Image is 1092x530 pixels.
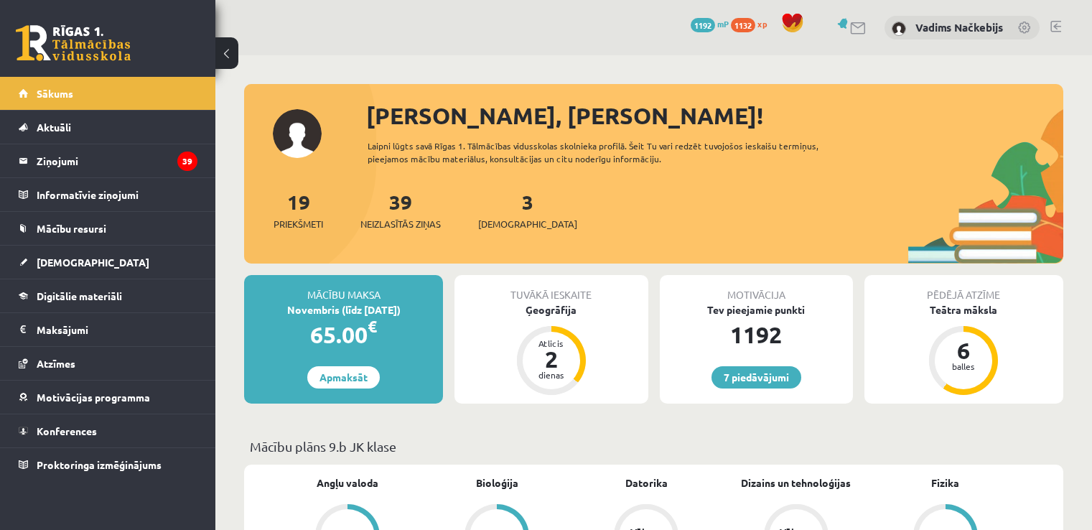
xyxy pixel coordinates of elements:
[711,366,801,389] a: 7 piedāvājumi
[37,256,149,269] span: [DEMOGRAPHIC_DATA]
[360,217,441,231] span: Neizlasītās ziņas
[530,339,573,348] div: Atlicis
[307,366,380,389] a: Apmaksāt
[37,144,197,177] legend: Ziņojumi
[864,275,1063,302] div: Pēdējā atzīme
[37,458,162,471] span: Proktoringa izmēģinājums
[454,302,648,397] a: Ģeogrāfija Atlicis 2 dienas
[317,475,378,491] a: Angļu valoda
[691,18,715,32] span: 1192
[530,371,573,379] div: dienas
[864,302,1063,317] div: Teātra māksla
[625,475,668,491] a: Datorika
[368,316,377,337] span: €
[37,178,197,211] legend: Informatīvie ziņojumi
[368,139,859,165] div: Laipni lūgts savā Rīgas 1. Tālmācības vidusskolas skolnieka profilā. Šeit Tu vari redzēt tuvojošo...
[19,212,197,245] a: Mācību resursi
[931,475,959,491] a: Fizika
[660,302,853,317] div: Tev pieejamie punkti
[942,339,985,362] div: 6
[892,22,906,36] img: Vadims Načkebijs
[37,391,150,404] span: Motivācijas programma
[757,18,767,29] span: xp
[19,279,197,312] a: Digitālie materiāli
[244,275,443,302] div: Mācību maksa
[360,189,441,231] a: 39Neizlasītās ziņas
[731,18,755,32] span: 1132
[454,275,648,302] div: Tuvākā ieskaite
[19,111,197,144] a: Aktuāli
[660,317,853,352] div: 1192
[731,18,774,29] a: 1132 xp
[250,437,1058,456] p: Mācību plāns 9.b JK klase
[37,222,106,235] span: Mācību resursi
[37,357,75,370] span: Atzīmes
[274,189,323,231] a: 19Priekšmeti
[454,302,648,317] div: Ģeogrāfija
[19,246,197,279] a: [DEMOGRAPHIC_DATA]
[717,18,729,29] span: mP
[16,25,131,61] a: Rīgas 1. Tālmācības vidusskola
[478,189,577,231] a: 3[DEMOGRAPHIC_DATA]
[244,317,443,352] div: 65.00
[19,77,197,110] a: Sākums
[660,275,853,302] div: Motivācija
[476,475,518,491] a: Bioloģija
[19,347,197,380] a: Atzīmes
[478,217,577,231] span: [DEMOGRAPHIC_DATA]
[19,381,197,414] a: Motivācijas programma
[37,424,97,437] span: Konferences
[19,414,197,447] a: Konferences
[19,178,197,211] a: Informatīvie ziņojumi
[942,362,985,371] div: balles
[19,144,197,177] a: Ziņojumi39
[37,121,71,134] span: Aktuāli
[741,475,851,491] a: Dizains un tehnoloģijas
[366,98,1063,133] div: [PERSON_NAME], [PERSON_NAME]!
[37,87,73,100] span: Sākums
[864,302,1063,397] a: Teātra māksla 6 balles
[530,348,573,371] div: 2
[37,313,197,346] legend: Maksājumi
[274,217,323,231] span: Priekšmeti
[37,289,122,302] span: Digitālie materiāli
[19,448,197,481] a: Proktoringa izmēģinājums
[915,20,1003,34] a: Vadims Načkebijs
[177,152,197,171] i: 39
[691,18,729,29] a: 1192 mP
[19,313,197,346] a: Maksājumi
[244,302,443,317] div: Novembris (līdz [DATE])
